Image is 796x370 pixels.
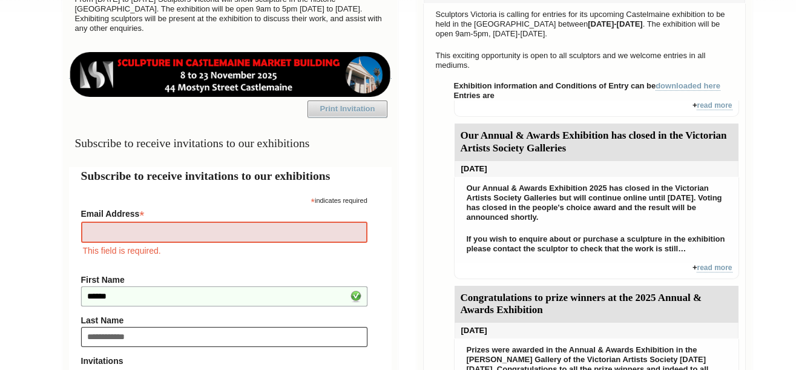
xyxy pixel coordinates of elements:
[455,124,738,161] div: Our Annual & Awards Exhibition has closed in the Victorian Artists Society Galleries
[308,101,387,117] a: Print Invitation
[81,194,367,205] div: indicates required
[454,81,721,91] strong: Exhibition information and Conditions of Entry can be
[81,275,367,285] label: First Name
[455,323,738,339] div: [DATE]
[656,81,720,91] a: downloaded here
[455,286,738,323] div: Congratulations to prize winners at the 2025 Annual & Awards Exhibition
[81,315,367,325] label: Last Name
[81,244,367,257] div: This field is required.
[81,167,380,185] h2: Subscribe to receive invitations to our exhibitions
[430,7,739,42] p: Sculptors Victoria is calling for entries for its upcoming Castelmaine exhibition to be held in t...
[455,161,738,177] div: [DATE]
[461,231,732,257] p: If you wish to enquire about or purchase a sculpture in the exhibition please contact the sculpto...
[69,131,392,155] h3: Subscribe to receive invitations to our exhibitions
[588,19,643,28] strong: [DATE]-[DATE]
[430,48,739,73] p: This exciting opportunity is open to all sculptors and we welcome entries in all mediums.
[81,356,367,366] strong: Invitations
[697,263,732,273] a: read more
[81,205,367,220] label: Email Address
[69,52,392,97] img: castlemaine-ldrbd25v2.png
[697,101,732,110] a: read more
[454,101,739,117] div: +
[461,180,732,225] p: Our Annual & Awards Exhibition 2025 has closed in the Victorian Artists Society Galleries but wil...
[454,263,739,279] div: +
